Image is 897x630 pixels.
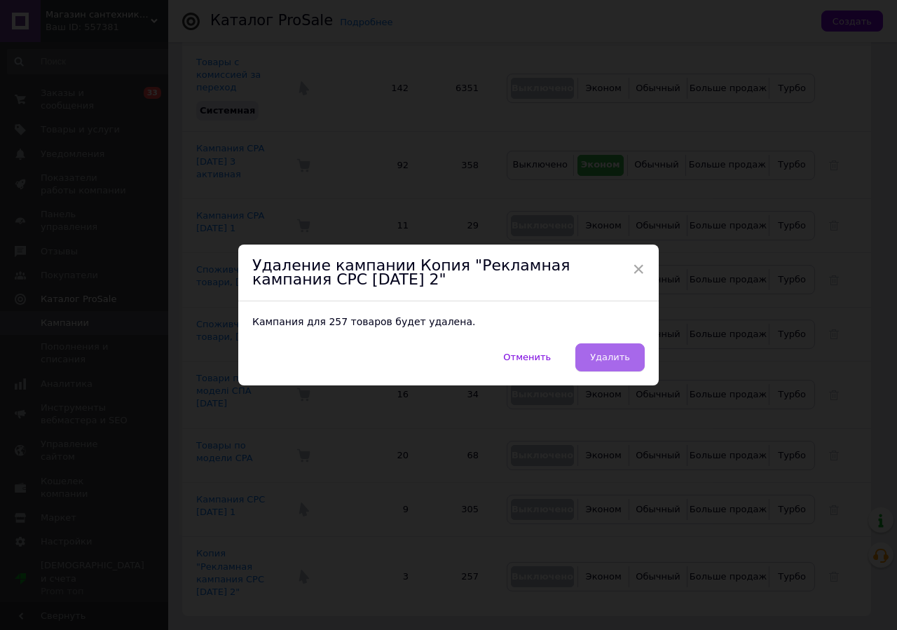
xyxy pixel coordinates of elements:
div: Кампания для 257 товаров будет удалена. [238,301,659,343]
button: Отменить [488,343,566,371]
button: Удалить [575,343,645,371]
span: Удалить [590,352,630,362]
div: Удаление кампании Копия "Рекламная кампания CPC [DATE] 2" [238,245,659,301]
span: × [632,257,645,281]
span: Отменить [503,352,551,362]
